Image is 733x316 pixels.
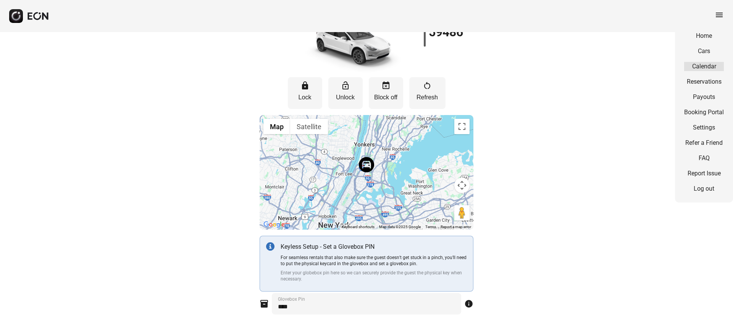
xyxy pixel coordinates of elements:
button: Map camera controls [454,178,470,193]
span: inventory_2 [260,299,269,308]
span: restart_alt [423,81,432,90]
a: Refer a Friend [684,138,724,147]
a: Report Issue [684,169,724,178]
p: Enter your globebox pin here so we can securely provide the guest the physical key when necessary. [281,270,467,282]
p: Block off [373,93,399,102]
p: For seamless rentals that also make sure the guest doesn’t get stuck in a pinch, you’ll need to p... [281,254,467,267]
button: Toggle fullscreen view [454,119,470,134]
a: Log out [684,184,724,193]
button: Block off [369,77,403,109]
button: Drag Pegman onto the map to open Street View [454,205,470,220]
a: Home [684,31,724,41]
p: Keyless Setup - Set a Glovebox PIN [281,242,467,251]
span: lock [300,81,310,90]
button: Unlock [328,77,363,109]
a: Payouts [684,92,724,102]
a: Open this area in Google Maps (opens a new window) [262,220,287,230]
img: car [296,19,403,73]
p: Unlock [332,93,359,102]
h1: 59486 [429,28,463,37]
a: FAQ [684,154,724,163]
a: Booking Portal [684,108,724,117]
span: menu [715,10,724,19]
span: lock_open [341,81,350,90]
a: Cars [684,47,724,56]
span: event_busy [381,81,391,90]
a: Settings [684,123,724,132]
button: Lock [288,77,322,109]
span: Map data ©2025 Google [379,225,421,229]
a: Report a map error [441,225,471,229]
button: Show street map [263,119,290,134]
button: Refresh [409,77,446,109]
img: info [266,242,274,251]
a: Calendar [684,62,724,71]
span: info [464,299,473,308]
p: Lock [292,93,318,102]
a: Reservations [684,77,724,86]
img: Google [262,220,287,230]
button: Show satellite imagery [290,119,328,134]
label: Glovebox Pin [278,296,305,302]
p: Refresh [413,93,442,102]
a: Terms (opens in new tab) [425,225,436,229]
button: Keyboard shortcuts [342,224,375,230]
